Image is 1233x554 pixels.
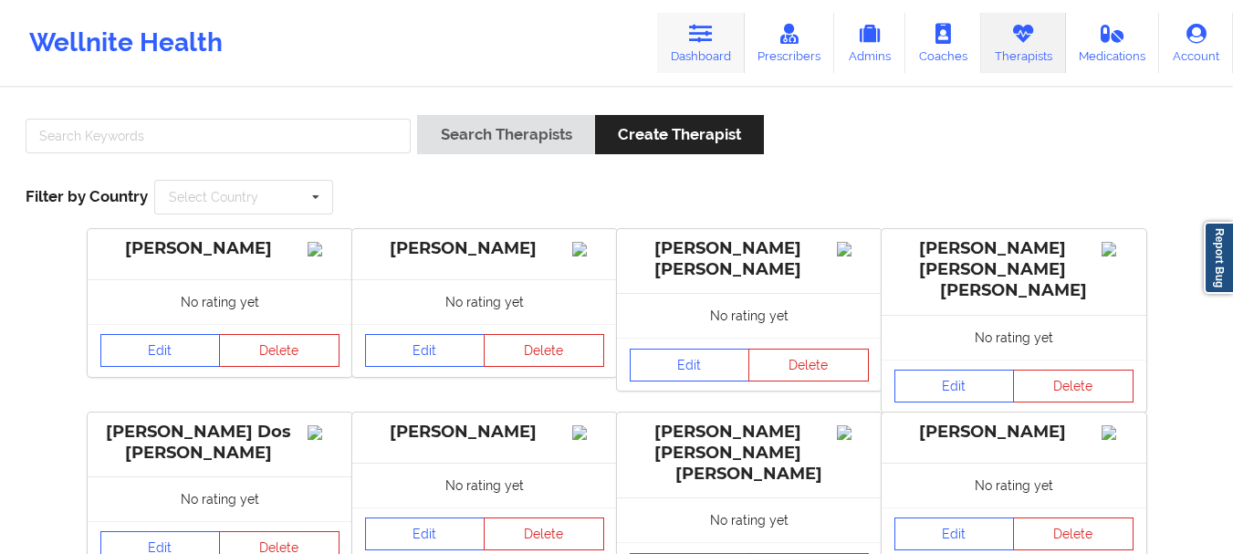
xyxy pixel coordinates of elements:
a: Report Bug [1204,222,1233,294]
a: Coaches [905,13,981,73]
a: Edit [365,517,486,550]
img: Image%2Fplaceholer-image.png [837,242,869,256]
img: Image%2Fplaceholer-image.png [308,425,340,440]
div: [PERSON_NAME] [100,238,340,259]
div: [PERSON_NAME] [PERSON_NAME] [PERSON_NAME] [630,422,869,485]
img: Image%2Fplaceholer-image.png [1102,425,1134,440]
a: Edit [100,334,221,367]
button: Delete [748,349,869,382]
div: No rating yet [88,476,352,521]
button: Create Therapist [595,115,764,154]
img: Image%2Fplaceholer-image.png [1102,242,1134,256]
a: Dashboard [657,13,745,73]
div: [PERSON_NAME] [PERSON_NAME] [PERSON_NAME] [894,238,1134,301]
div: [PERSON_NAME] Dos [PERSON_NAME] [100,422,340,464]
a: Prescribers [745,13,835,73]
button: Delete [1013,370,1134,402]
button: Delete [484,517,604,550]
div: [PERSON_NAME] [894,422,1134,443]
button: Delete [219,334,340,367]
a: Admins [834,13,905,73]
a: Edit [365,334,486,367]
div: No rating yet [617,497,882,542]
a: Edit [894,517,1015,550]
div: [PERSON_NAME] [PERSON_NAME] [630,238,869,280]
a: Medications [1066,13,1160,73]
div: Select Country [169,191,258,204]
div: No rating yet [617,293,882,338]
div: No rating yet [882,315,1146,360]
a: Account [1159,13,1233,73]
div: [PERSON_NAME] [365,422,604,443]
span: Filter by Country [26,187,148,205]
div: No rating yet [882,463,1146,507]
img: Image%2Fplaceholer-image.png [572,425,604,440]
div: No rating yet [352,279,617,324]
button: Delete [484,334,604,367]
img: Image%2Fplaceholer-image.png [572,242,604,256]
a: Therapists [981,13,1066,73]
img: Image%2Fplaceholer-image.png [308,242,340,256]
input: Search Keywords [26,119,411,153]
div: No rating yet [352,463,617,507]
a: Edit [630,349,750,382]
div: No rating yet [88,279,352,324]
img: Image%2Fplaceholer-image.png [837,425,869,440]
button: Delete [1013,517,1134,550]
div: [PERSON_NAME] [365,238,604,259]
a: Edit [894,370,1015,402]
button: Search Therapists [417,115,594,154]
